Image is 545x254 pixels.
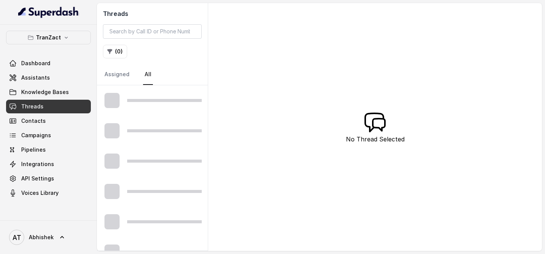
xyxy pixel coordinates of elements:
span: Campaigns [21,132,51,139]
span: Assistants [21,74,50,82]
span: Contacts [21,117,46,125]
a: All [143,64,153,85]
a: Assigned [103,64,131,85]
a: Pipelines [6,143,91,157]
button: TranZact [6,31,91,44]
a: Voices Library [6,186,91,200]
span: Dashboard [21,60,50,67]
span: Integrations [21,160,54,168]
span: Voices Library [21,189,59,197]
a: Assistants [6,71,91,85]
a: Abhishek [6,227,91,248]
a: Threads [6,100,91,113]
span: API Settings [21,175,54,182]
span: Knowledge Bases [21,88,69,96]
span: Pipelines [21,146,46,154]
span: Threads [21,103,44,110]
button: (0) [103,45,127,58]
a: Dashboard [6,56,91,70]
a: Contacts [6,114,91,128]
a: Knowledge Bases [6,85,91,99]
input: Search by Call ID or Phone Number [103,24,202,39]
img: light.svg [18,6,79,18]
p: TranZact [36,33,61,42]
span: Abhishek [29,234,54,241]
h2: Threads [103,9,202,18]
a: API Settings [6,172,91,185]
p: No Thread Selected [346,135,405,144]
a: Campaigns [6,129,91,142]
text: AT [12,234,21,241]
nav: Tabs [103,64,202,85]
a: Integrations [6,157,91,171]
